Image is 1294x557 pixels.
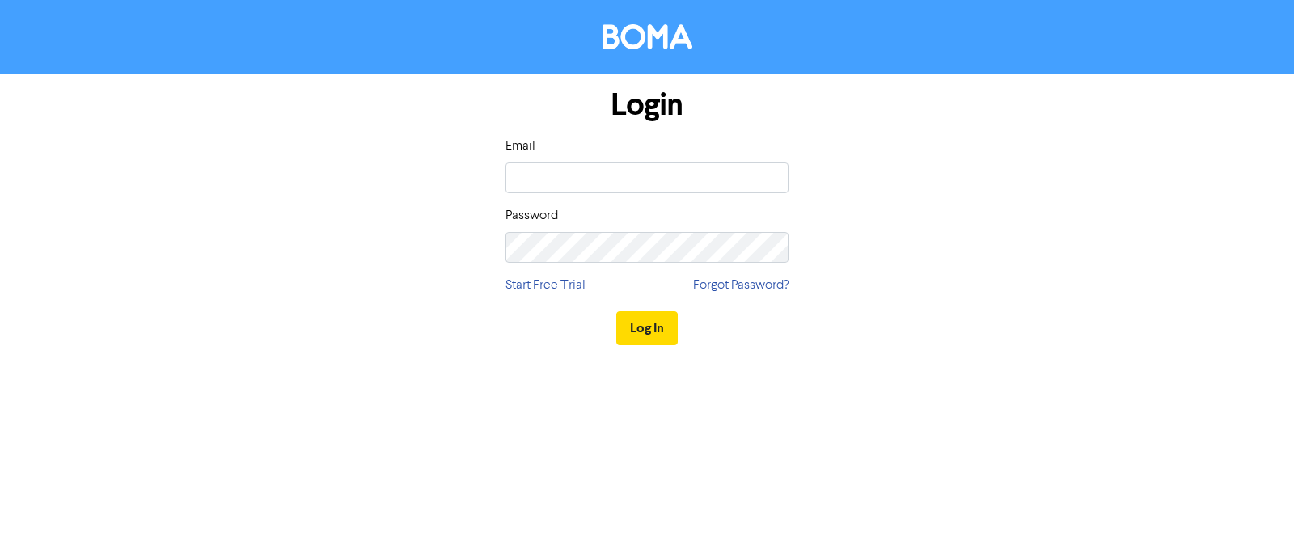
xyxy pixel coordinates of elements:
label: Password [505,206,558,226]
h1: Login [505,87,789,124]
label: Email [505,137,535,156]
a: Forgot Password? [693,276,789,295]
img: BOMA Logo [603,24,692,49]
a: Start Free Trial [505,276,586,295]
button: Log In [616,311,678,345]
